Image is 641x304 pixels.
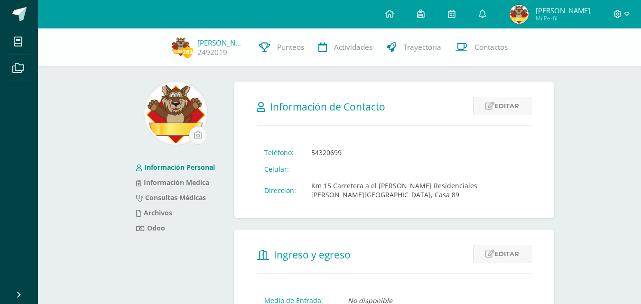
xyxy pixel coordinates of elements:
[380,28,448,66] a: Trayectoria
[136,223,165,232] a: Odoo
[277,42,304,52] span: Punteos
[403,42,441,52] span: Trayectoria
[146,83,205,143] img: 1713d9c2166a4aebdfd52a292557f65f.png
[473,245,531,263] a: Editar
[536,14,590,22] span: Mi Perfil
[257,177,304,203] td: Dirección:
[474,42,508,52] span: Contactos
[136,208,172,217] a: Archivos
[257,144,304,161] td: Teléfono:
[274,248,351,261] span: Ingreso y egreso
[171,37,190,56] img: 55cd4609078b6f5449d0df1f1668bde8.png
[304,144,531,161] td: 54320699
[197,38,245,47] a: [PERSON_NAME]
[536,6,590,15] span: [PERSON_NAME]
[334,42,372,52] span: Actividades
[257,161,304,177] td: Celular:
[197,47,227,57] a: 2492019
[136,163,215,172] a: Información Personal
[252,28,311,66] a: Punteos
[304,177,531,203] td: Km 15 Carretera a el [PERSON_NAME] Residenciales [PERSON_NAME][GEOGRAPHIC_DATA], Casa 89
[311,28,380,66] a: Actividades
[182,46,193,58] span: 262
[136,193,206,202] a: Consultas Médicas
[473,97,531,115] a: Editar
[136,178,209,187] a: Información Medica
[510,5,529,24] img: 55cd4609078b6f5449d0df1f1668bde8.png
[448,28,515,66] a: Contactos
[270,100,385,113] span: Información de Contacto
